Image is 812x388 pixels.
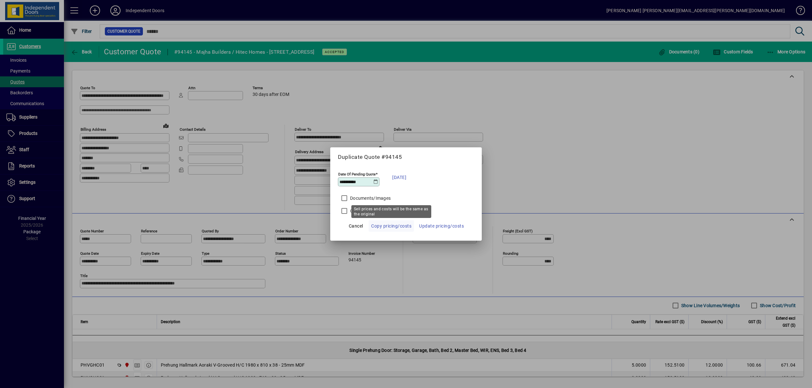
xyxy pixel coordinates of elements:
div: Sell prices and costs will be the same as the original [351,205,431,218]
button: Cancel [346,220,366,232]
span: Update pricing/costs [419,222,464,230]
button: [DATE] [389,169,410,185]
h5: Duplicate Quote #94145 [338,154,474,160]
span: [DATE] [392,174,406,181]
button: Copy pricing/costs [369,220,414,232]
button: Update pricing/costs [417,220,466,232]
label: Documents/Images [349,195,391,201]
span: Cancel [349,222,363,230]
span: Copy pricing/costs [371,222,411,230]
mat-label: Date Of Pending Quote [338,172,376,176]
